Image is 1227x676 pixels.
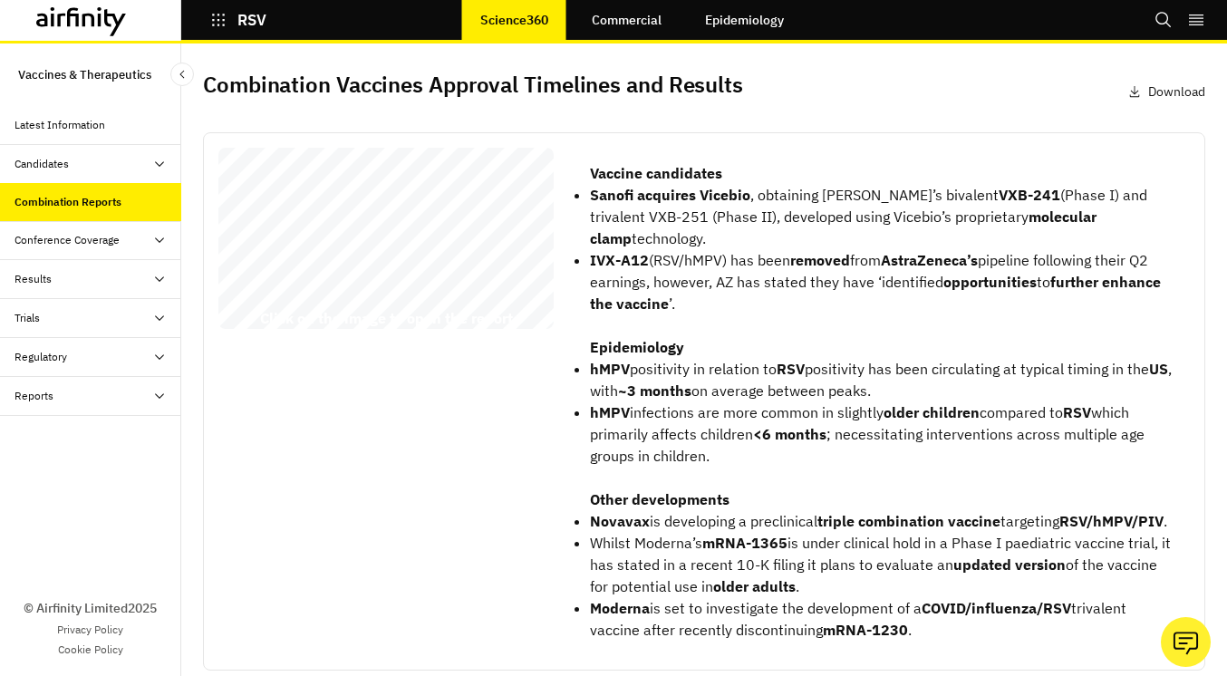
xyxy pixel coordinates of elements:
[590,512,650,530] strong: Novavax
[943,273,1037,291] strong: opportunities
[57,622,123,638] a: Privacy Policy
[884,403,980,421] strong: older children
[590,599,650,617] strong: Moderna
[618,381,691,400] strong: ~3 months
[881,251,978,269] strong: AstraZeneca’s
[246,326,248,329] span: –
[58,642,123,658] a: Cookie Policy
[227,326,245,329] span: © 2025 Airfinity
[702,534,787,552] strong: mRNA-1365
[590,490,729,508] strong: Other developments
[14,310,40,326] div: Trials
[14,156,69,172] div: Candidates
[590,510,1175,532] li: is developing a preclinical targeting .
[14,388,53,404] div: Reports
[210,5,266,35] button: RSV
[441,236,456,242] span: table
[302,243,337,249] span: english.html
[18,58,151,92] p: Vaccines & Therapeutics
[1063,403,1091,421] strong: RSV
[753,425,826,443] strong: <6 months
[817,512,1000,530] strong: triple combination vaccine
[590,597,1175,641] li: is set to investigate the development of a trivalent vaccine after recently discontinuing .
[275,159,489,312] span: This Airfinity report is intended to be used by [PERSON_NAME] at null exclusively. Not for reprod...
[439,236,440,242] span: -
[1161,617,1211,667] button: Ask our analysts
[1155,5,1173,35] button: Search
[590,184,1175,249] li: , obtaining [PERSON_NAME]’s bivalent (Phase I) and trivalent VXB-251 (Phase II), developed using ...
[590,338,684,356] strong: Epidemiology
[590,249,1175,314] li: (RSV/hMPV) has been from pipeline following their Q2 earnings, however, AZ has stated they have ‘...
[14,117,105,133] div: Latest Information
[227,191,479,212] span: RSV Combination Vaccines
[590,251,649,269] strong: IVX-A12
[426,236,439,242] span: data
[953,555,1066,574] strong: updated version
[590,164,722,182] strong: Vaccine candidates
[1059,512,1164,530] strong: RSV/hMPV/PIV
[14,349,67,365] div: Regulatory
[590,401,1175,467] li: infections are more common in slightly compared to which primarily affects children ; necessitati...
[1148,82,1205,101] p: Download
[999,186,1060,204] strong: VXB-241
[480,13,548,27] p: Science360
[227,284,295,304] span: [DATE]
[237,12,266,28] p: RSV
[790,251,850,269] strong: removed
[14,271,52,287] div: Results
[170,63,194,86] button: Close Sidebar
[456,236,458,242] span: -
[590,358,1175,401] li: positivity in relation to positivity has been circulating at typical timing in the , with on aver...
[590,403,630,421] strong: hMPV
[590,360,630,378] strong: hMPV
[302,236,372,242] span: [URL][DOMAIN_NAME]
[24,599,157,618] p: © Airfinity Limited 2025
[227,218,292,239] span: Report
[590,532,1175,597] li: Whilst Moderna’s is under clinical hold in a Phase I paediatric vaccine trial, it has stated in a...
[14,232,120,248] div: Conference Coverage
[590,186,750,204] strong: Sanofi acquires Vicebio
[424,236,426,242] span: -
[248,326,274,329] span: Private & Confidential
[922,599,1071,617] strong: COVID/influenza/RSV
[14,194,121,210] div: Combination Reports
[713,577,796,595] strong: older adults
[203,72,743,98] h2: Combination Vaccines Approval Timelines and Results
[1149,360,1168,378] strong: US
[823,621,908,639] strong: mRNA-1230
[777,360,805,378] strong: RSV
